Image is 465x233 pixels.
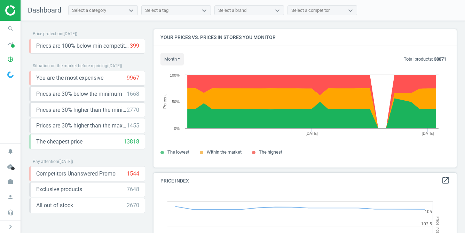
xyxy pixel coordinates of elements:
[172,100,180,104] text: 50%
[62,31,77,36] span: ( [DATE] )
[153,173,457,189] h4: Price Index
[36,74,103,82] span: You are the most expensive
[127,202,139,209] div: 2670
[28,6,61,14] span: Dashboard
[130,42,139,50] div: 399
[291,7,330,14] div: Select a competitor
[4,191,17,204] i: person
[4,53,17,66] i: pie_chart_outlined
[72,7,106,14] div: Select a category
[4,22,17,35] i: search
[36,106,127,114] span: Prices are 30% higher than the minimum
[207,149,242,155] span: Within the market
[2,222,19,231] button: chevron_right
[421,222,432,226] text: 102.5
[259,149,282,155] span: The highest
[160,53,184,65] button: month
[124,138,139,146] div: 13818
[4,160,17,173] i: cloud_done
[425,209,432,214] text: 105
[58,159,73,164] span: ( [DATE] )
[36,186,82,193] span: Exclusive products
[127,74,139,82] div: 9967
[127,122,139,130] div: 1455
[4,37,17,51] i: timeline
[4,175,17,188] i: work
[441,176,450,185] a: open_in_new
[170,73,180,77] text: 100%
[33,159,58,164] span: Pay attention
[422,131,434,135] tspan: [DATE]
[4,206,17,219] i: headset_mic
[434,56,446,62] b: 38871
[174,126,180,131] text: 0%
[145,7,168,14] div: Select a tag
[127,90,139,98] div: 1668
[6,223,15,231] i: chevron_right
[33,63,107,68] span: Situation on the market before repricing
[4,145,17,158] i: notifications
[36,42,130,50] span: Prices are 100% below min competitor
[36,170,116,178] span: Competitors Unanswered Promo
[404,56,446,62] p: Total products:
[7,71,14,78] img: wGWNvw8QSZomAAAAABJRU5ErkJggg==
[127,186,139,193] div: 7648
[153,29,457,46] h4: Your prices vs. prices in stores you monitor
[127,106,139,114] div: 2770
[127,170,139,178] div: 1544
[36,122,127,130] span: Prices are 30% higher than the maximal
[33,31,62,36] span: Price protection
[36,90,122,98] span: Prices are 30% below the minimum
[5,5,55,16] img: ajHJNr6hYgQAAAAASUVORK5CYII=
[107,63,122,68] span: ( [DATE] )
[163,94,167,109] tspan: Percent
[218,7,246,14] div: Select a brand
[167,149,189,155] span: The lowest
[306,131,318,135] tspan: [DATE]
[36,138,82,146] span: The cheapest price
[36,202,73,209] span: All out of stock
